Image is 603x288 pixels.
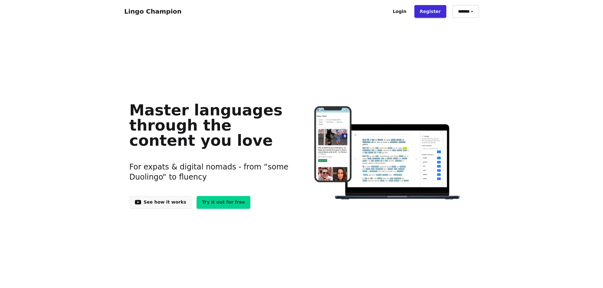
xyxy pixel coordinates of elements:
a: Login [387,5,412,18]
h1: Master languages through the content you love [129,102,292,148]
a: Register [414,5,446,18]
h3: For expats & digital nomads - from “some Duolingo“ to fluency [129,154,292,190]
a: Try it out for free [197,196,250,209]
a: Lingo Champion [124,8,182,15]
img: Learn languages online [302,106,474,201]
a: See how it works [129,196,192,209]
